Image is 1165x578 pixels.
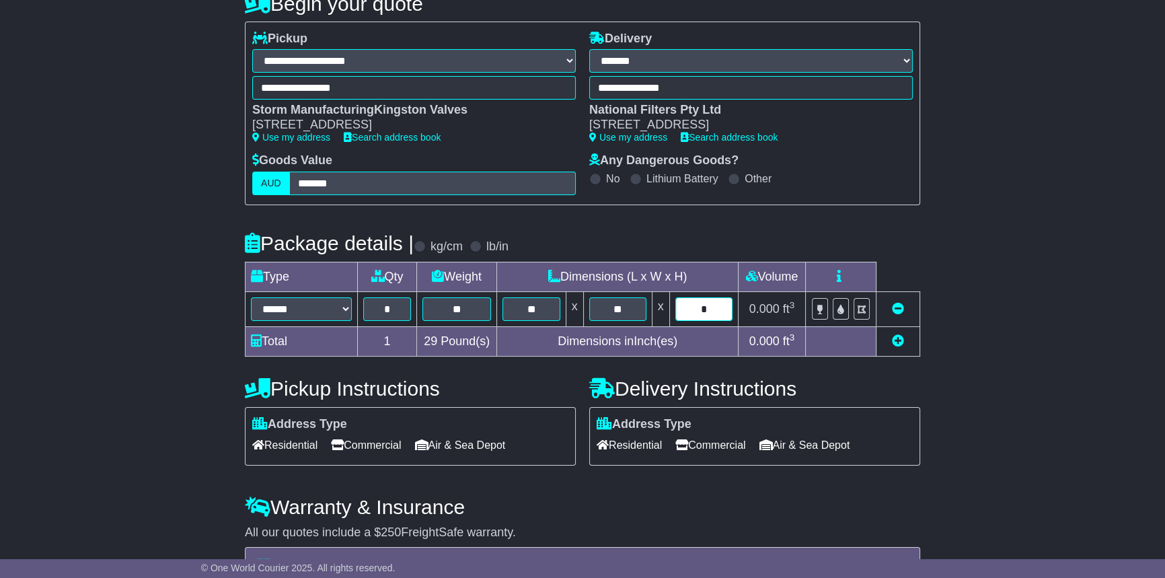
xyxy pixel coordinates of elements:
td: x [652,291,669,326]
label: Address Type [252,417,347,432]
div: All our quotes include a $ FreightSafe warranty. [245,526,920,540]
a: Use my address [589,132,667,143]
span: 0.000 [749,334,780,348]
a: Use my address [252,132,330,143]
td: Dimensions (L x W x H) [497,262,739,291]
div: [STREET_ADDRESS] [252,118,562,133]
td: Volume [738,262,805,291]
span: Air & Sea Depot [759,435,850,456]
a: Add new item [892,334,904,348]
div: National Filters Pty Ltd [589,103,899,118]
span: ft [783,334,795,348]
span: 0.000 [749,302,780,316]
a: Search address book [344,132,441,143]
sup: 3 [790,300,795,310]
label: kg/cm [430,240,463,254]
label: Pickup [252,32,307,46]
span: ft [783,302,795,316]
span: Commercial [331,435,401,456]
div: Storm ManufacturingKingston Valves [252,103,562,118]
a: Remove this item [892,302,904,316]
td: Pound(s) [416,326,496,356]
a: Search address book [681,132,778,143]
span: Residential [597,435,662,456]
h4: Package details | [245,232,414,254]
td: Qty [358,262,417,291]
div: [STREET_ADDRESS] [589,118,899,133]
span: 29 [424,334,437,348]
label: Any Dangerous Goods? [589,153,739,168]
span: Commercial [675,435,745,456]
td: Total [246,326,358,356]
label: Address Type [597,417,691,432]
label: Delivery [589,32,652,46]
h4: Warranty & Insurance [245,496,920,518]
td: 1 [358,326,417,356]
td: Dimensions in Inch(es) [497,326,739,356]
td: Weight [416,262,496,291]
label: Lithium Battery [646,172,718,185]
td: Type [246,262,358,291]
span: Residential [252,435,317,456]
td: x [566,291,583,326]
span: Air & Sea Depot [415,435,506,456]
label: lb/in [486,240,509,254]
label: Other [745,172,772,185]
label: No [606,172,619,185]
label: AUD [252,172,290,195]
h4: Delivery Instructions [589,377,920,400]
sup: 3 [790,332,795,342]
span: 250 [381,526,401,539]
label: Goods Value [252,153,332,168]
span: © One World Courier 2025. All rights reserved. [201,563,396,573]
h4: Pickup Instructions [245,377,576,400]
